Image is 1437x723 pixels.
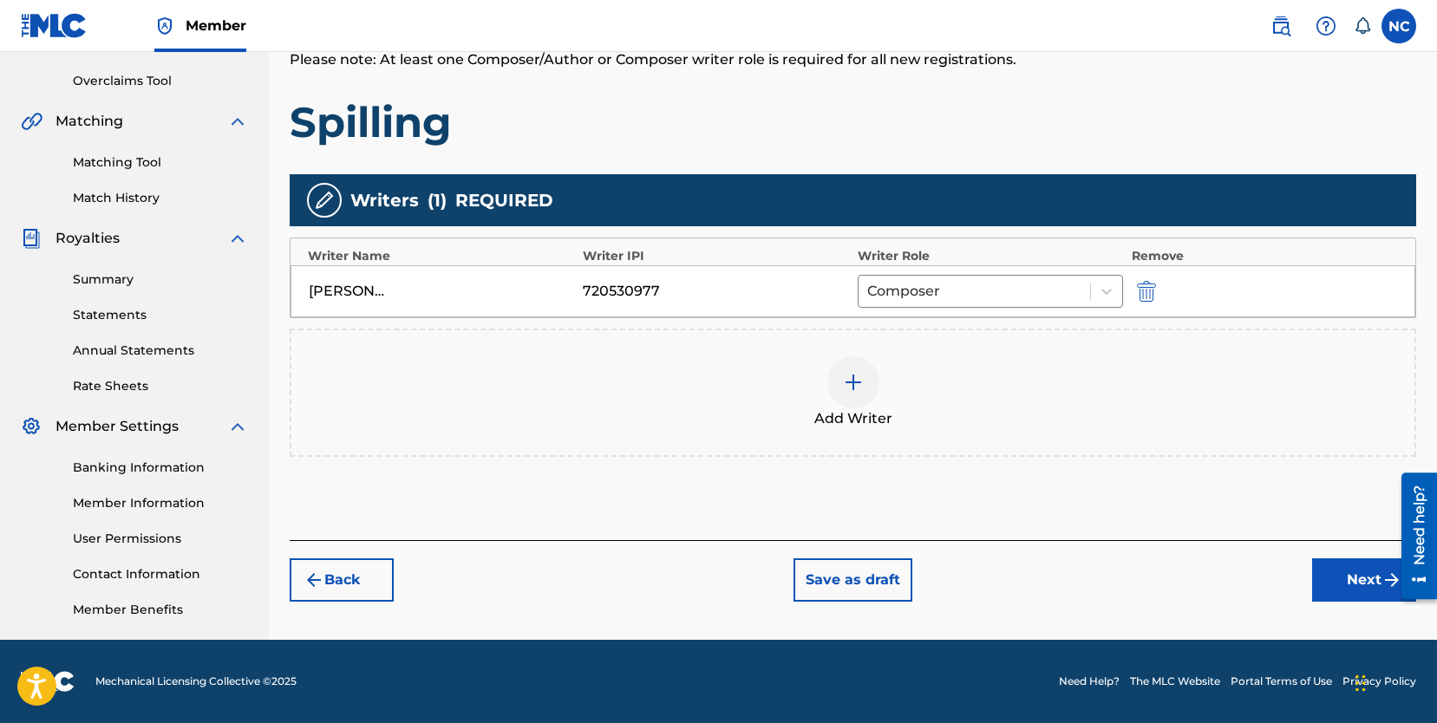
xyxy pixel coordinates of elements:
[308,247,574,265] div: Writer Name
[73,565,248,583] a: Contact Information
[186,16,246,36] span: Member
[1264,9,1298,43] a: Public Search
[56,416,179,437] span: Member Settings
[227,111,248,132] img: expand
[21,416,42,437] img: Member Settings
[314,190,335,211] img: writers
[290,51,1016,68] span: Please note: At least one Composer/Author or Composer writer role is required for all new registr...
[1355,657,1366,709] div: Drag
[1342,674,1416,689] a: Privacy Policy
[583,247,849,265] div: Writer IPI
[21,13,88,38] img: MLC Logo
[1312,558,1416,602] button: Next
[56,111,123,132] span: Matching
[73,270,248,289] a: Summary
[73,494,248,512] a: Member Information
[843,372,864,393] img: add
[1137,281,1156,302] img: 12a2ab48e56ec057fbd8.svg
[21,228,42,249] img: Royalties
[73,72,248,90] a: Overclaims Tool
[290,96,1416,148] h1: Spilling
[73,459,248,477] a: Banking Information
[858,247,1124,265] div: Writer Role
[1231,674,1332,689] a: Portal Terms of Use
[1270,16,1291,36] img: search
[73,377,248,395] a: Rate Sheets
[794,558,912,602] button: Save as draft
[73,306,248,324] a: Statements
[227,416,248,437] img: expand
[1059,674,1120,689] a: Need Help?
[73,530,248,548] a: User Permissions
[95,674,297,689] span: Mechanical Licensing Collective © 2025
[1316,16,1336,36] img: help
[21,111,42,132] img: Matching
[290,558,394,602] button: Back
[1354,17,1371,35] div: Notifications
[56,228,120,249] span: Royalties
[73,189,248,207] a: Match History
[1132,247,1398,265] div: Remove
[227,228,248,249] img: expand
[154,16,175,36] img: Top Rightsholder
[428,187,447,213] span: ( 1 )
[814,408,892,429] span: Add Writer
[455,187,553,213] span: REQUIRED
[73,601,248,619] a: Member Benefits
[304,570,324,590] img: 7ee5dd4eb1f8a8e3ef2f.svg
[21,671,75,692] img: logo
[1309,9,1343,43] div: Help
[73,153,248,172] a: Matching Tool
[1381,570,1402,590] img: f7272a7cc735f4ea7f67.svg
[350,187,419,213] span: Writers
[1350,640,1437,723] iframe: Chat Widget
[1130,674,1220,689] a: The MLC Website
[73,342,248,360] a: Annual Statements
[1388,466,1437,606] iframe: Resource Center
[1381,9,1416,43] div: User Menu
